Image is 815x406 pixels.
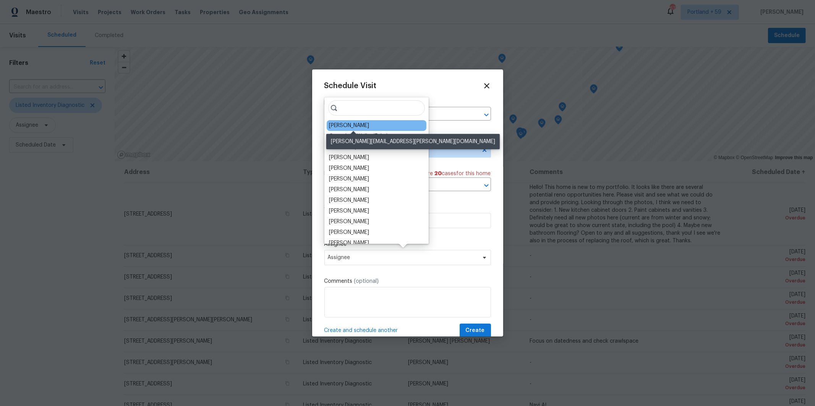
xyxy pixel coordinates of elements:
[329,164,369,172] div: [PERSON_NAME]
[324,240,491,248] label: Assignee
[481,110,492,120] button: Open
[329,197,369,204] div: [PERSON_NAME]
[483,82,491,90] span: Close
[435,171,442,176] span: 20
[329,186,369,193] div: [PERSON_NAME]
[329,218,369,226] div: [PERSON_NAME]
[329,239,369,247] div: [PERSON_NAME]
[324,277,491,285] label: Comments
[329,229,369,236] div: [PERSON_NAME]
[329,132,388,140] div: Opendoor Walks (Fake)
[329,154,369,161] div: [PERSON_NAME]
[329,175,369,183] div: [PERSON_NAME]
[326,134,500,149] div: [PERSON_NAME][EMAIL_ADDRESS][PERSON_NAME][DOMAIN_NAME]
[460,324,491,338] button: Create
[466,326,485,335] span: Create
[328,255,478,261] span: Assignee
[329,207,369,215] div: [PERSON_NAME]
[324,82,377,90] span: Schedule Visit
[481,180,492,191] button: Open
[324,327,398,334] span: Create and schedule another
[354,279,379,284] span: (optional)
[329,122,369,129] div: [PERSON_NAME]
[411,170,491,177] span: There are case s for this home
